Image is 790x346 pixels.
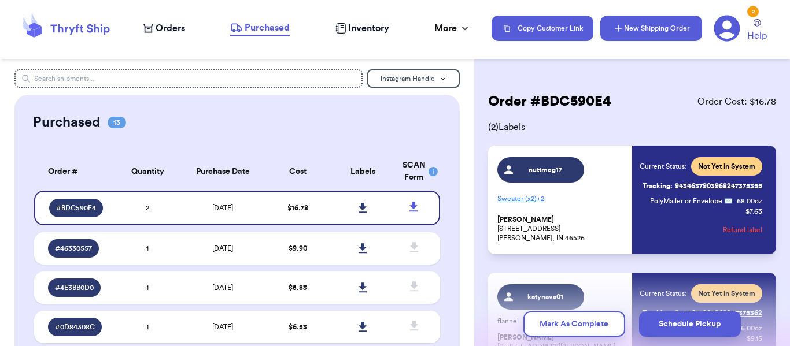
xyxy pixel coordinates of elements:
button: Schedule Pickup [639,311,741,337]
th: Order # [34,152,115,191]
a: Tracking:9434637903968247375355 [643,177,762,195]
span: Not Yet in System [698,289,755,298]
span: 68.00 oz [737,196,762,206]
span: Help [747,29,767,43]
h2: Order # BDC590E4 [488,92,611,111]
span: + 2 [537,195,544,202]
a: Orders [143,21,185,35]
div: More [434,21,471,35]
span: Current Status: [640,162,686,171]
span: [DATE] [212,245,233,252]
span: $ 6.53 [289,323,307,330]
span: # BDC590E4 [56,203,96,213]
span: nuttmeg17 [518,165,573,174]
button: Mark As Complete [523,311,625,337]
span: $ 9.90 [289,245,307,252]
h2: Purchased [33,113,101,132]
button: Copy Customer Link [492,16,593,41]
p: [STREET_ADDRESS] [PERSON_NAME], IN 46526 [497,215,625,243]
span: ( 2 ) Labels [488,120,776,134]
th: Cost [265,152,330,191]
span: Purchased [245,21,290,35]
p: $ 7.63 [745,207,762,216]
span: # 46330557 [55,244,92,253]
span: [PERSON_NAME] [497,215,554,224]
a: Inventory [335,21,389,35]
span: $ 16.78 [287,204,308,211]
button: Instagram Handle [367,69,460,88]
button: Refund label [723,217,762,243]
a: Help [747,19,767,43]
div: 2 [747,6,759,17]
span: 1 [146,245,149,252]
input: Search shipments... [14,69,363,88]
a: 2 [714,15,740,42]
span: Not Yet in System [698,162,755,171]
th: Quantity [115,152,180,191]
span: [DATE] [212,284,233,291]
th: Purchase Date [180,152,265,191]
span: 1 [146,284,149,291]
span: # 0D84308C [55,322,95,332]
span: Orders [156,21,185,35]
span: Instagram Handle [381,75,435,82]
div: SCAN Form [403,159,426,184]
span: 2 [146,204,149,211]
span: PolyMailer or Envelope ✉️ [650,198,733,204]
span: Order Cost: $ 16.78 [697,95,776,109]
p: Sweater (x2) [497,189,625,208]
span: Tracking: [643,181,673,191]
span: 1 [146,323,149,330]
span: [DATE] [212,204,233,211]
span: $ 5.83 [289,284,307,291]
span: [DATE] [212,323,233,330]
a: Purchased [230,21,290,36]
th: Labels [330,152,395,191]
span: Inventory [348,21,389,35]
button: New Shipping Order [600,16,702,41]
span: 13 [108,117,126,128]
span: : [733,196,734,206]
span: katynava01 [518,292,573,302]
span: Current Status: [640,289,686,298]
span: # 4E3BB0D0 [55,283,94,292]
